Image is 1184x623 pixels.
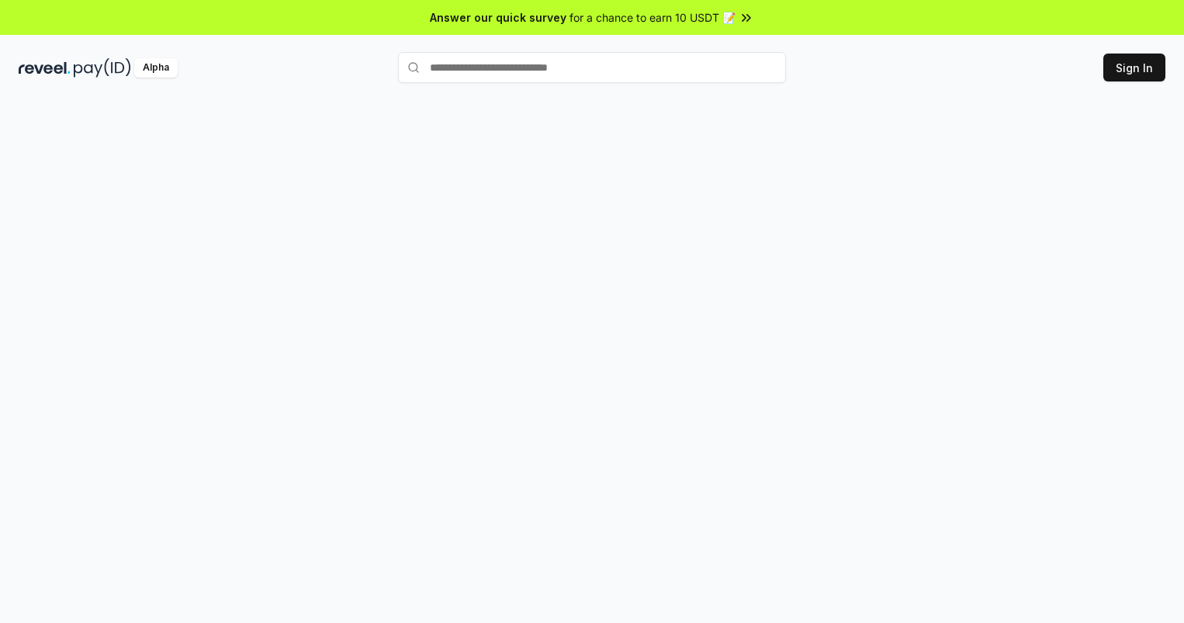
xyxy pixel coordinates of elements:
img: reveel_dark [19,58,71,78]
div: Alpha [134,58,178,78]
span: for a chance to earn 10 USDT 📝 [569,9,736,26]
button: Sign In [1103,54,1165,81]
span: Answer our quick survey [430,9,566,26]
img: pay_id [74,58,131,78]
